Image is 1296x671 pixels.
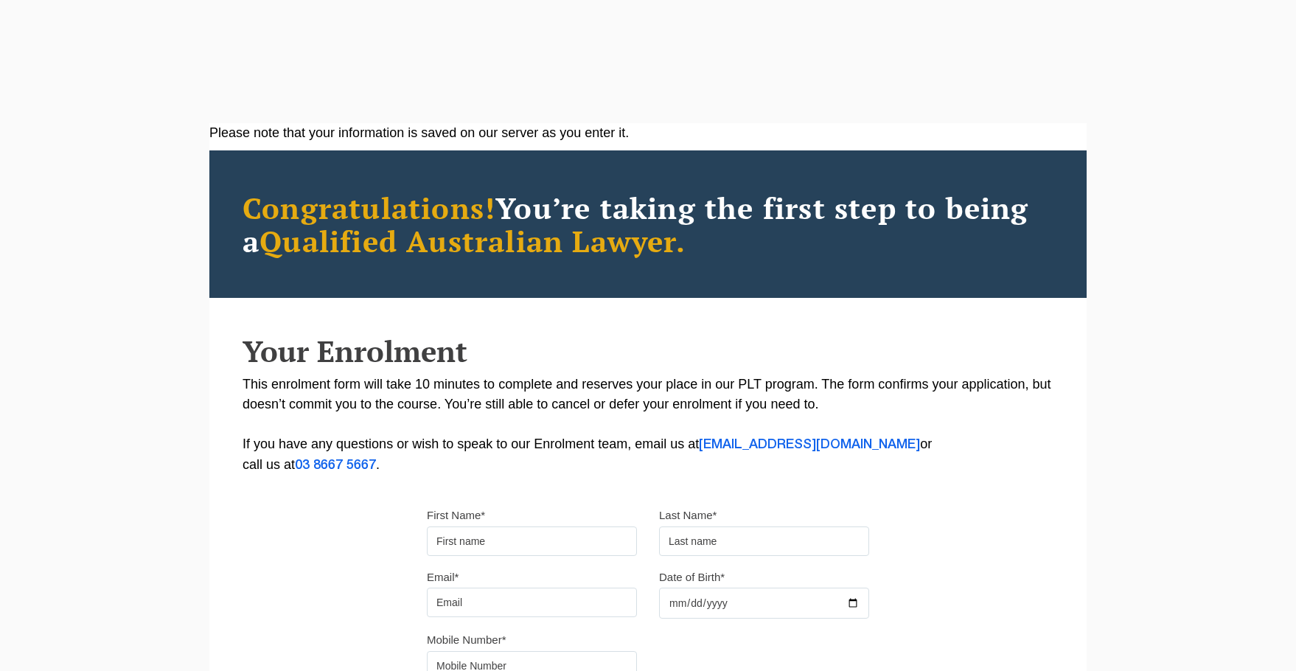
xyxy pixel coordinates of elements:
label: Date of Birth* [659,570,725,585]
input: First name [427,526,637,556]
label: First Name* [427,508,485,523]
div: Please note that your information is saved on our server as you enter it. [209,123,1087,143]
a: 03 8667 5667 [295,459,376,471]
span: Qualified Australian Lawyer. [259,221,686,260]
label: Email* [427,570,459,585]
label: Last Name* [659,508,717,523]
h2: Your Enrolment [243,335,1053,367]
span: Congratulations! [243,188,495,227]
input: Email [427,588,637,617]
input: Last name [659,526,869,556]
a: [EMAIL_ADDRESS][DOMAIN_NAME] [699,439,920,451]
label: Mobile Number* [427,633,506,647]
p: This enrolment form will take 10 minutes to complete and reserves your place in our PLT program. ... [243,375,1053,476]
h2: You’re taking the first step to being a [243,191,1053,257]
